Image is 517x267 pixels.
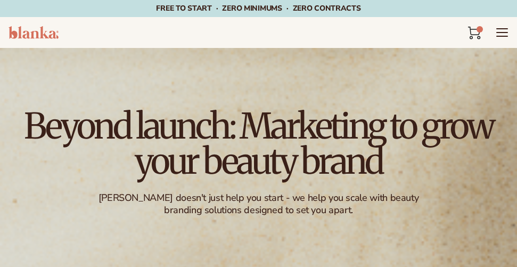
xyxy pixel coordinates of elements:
img: logo [9,26,59,39]
summary: Menu [496,26,508,39]
h1: Beyond launch: Marketing to grow your beauty brand [9,109,508,179]
div: [PERSON_NAME] doesn't just help you start - we help you scale with beauty branding solutions desi... [92,192,425,217]
span: Free to start · ZERO minimums · ZERO contracts [156,3,360,13]
span: 1 [480,26,480,33]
